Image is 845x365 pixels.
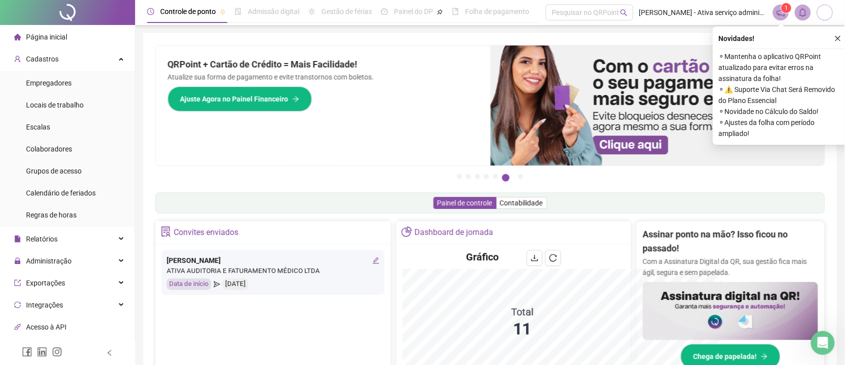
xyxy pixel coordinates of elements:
[457,174,462,179] button: 1
[14,301,21,308] span: sync
[14,235,21,242] span: file
[37,347,47,357] span: linkedin
[719,106,844,117] span: ⚬ Novidade no Cálculo do Saldo!
[643,282,818,340] img: banner%2F02c71560-61a6-44d4-94b9-c8ab97240462.png
[531,254,539,262] span: download
[372,257,379,264] span: edit
[106,349,113,356] span: left
[308,8,315,15] span: sun
[467,250,499,264] h4: Gráfico
[475,174,480,179] button: 3
[643,256,818,278] p: Com a Assinatura Digital da QR, sua gestão fica mais ágil, segura e sem papelada.
[785,4,788,11] span: 1
[639,7,767,18] span: [PERSON_NAME] - Ativa serviço administrativo ltda
[466,174,471,179] button: 2
[811,331,835,355] iframe: Intercom live chat
[414,224,493,241] div: Dashboard de jornada
[26,235,58,243] span: Relatórios
[484,174,489,179] button: 4
[719,117,844,139] span: ⚬ Ajustes da folha com período ampliado!
[781,3,791,13] sup: 1
[167,278,211,290] div: Data de início
[161,226,171,237] span: solution
[394,7,433,15] span: Painel do DP
[620,9,628,16] span: search
[292,95,299,102] span: arrow-right
[214,278,220,290] span: send
[52,347,62,357] span: instagram
[26,145,72,153] span: Colaboradores
[168,71,479,82] p: Atualize sua forma de pagamento e evite transtornos com boletos.
[401,226,412,237] span: pie-chart
[14,323,21,330] span: api
[437,9,443,15] span: pushpin
[14,55,21,62] span: user-add
[26,123,50,131] span: Escalas
[761,353,768,360] span: arrow-right
[719,51,844,84] span: ⚬ Mantenha o aplicativo QRPoint atualizado para evitar erros na assinatura da folha!
[549,254,557,262] span: reload
[26,55,59,63] span: Cadastros
[168,57,479,71] h2: QRPoint + Cartão de Crédito = Mais Facilidade!
[22,347,32,357] span: facebook
[26,323,67,331] span: Acesso à API
[438,199,493,207] span: Painel de controle
[26,279,65,287] span: Exportações
[518,174,523,179] button: 7
[493,174,498,179] button: 5
[26,101,84,109] span: Locais de trabalho
[834,35,841,42] span: close
[491,45,825,165] img: banner%2F75947b42-3b94-469c-a360-407c2d3115d7.png
[502,174,510,181] button: 6
[381,8,388,15] span: dashboard
[500,199,543,207] span: Contabilidade
[798,8,807,17] span: bell
[26,79,72,87] span: Empregadores
[26,189,96,197] span: Calendário de feriados
[220,9,226,15] span: pushpin
[167,266,379,276] div: ATIVA AUDITORIA E FATURAMENTO MÉDICO LTDA
[14,257,21,264] span: lock
[174,224,238,241] div: Convites enviados
[719,33,755,44] span: Novidades !
[26,257,72,265] span: Administração
[167,255,379,266] div: [PERSON_NAME]
[248,7,299,15] span: Admissão digital
[321,7,372,15] span: Gestão de férias
[26,167,82,175] span: Grupos de acesso
[160,7,216,15] span: Controle de ponto
[776,8,785,17] span: notification
[26,33,67,41] span: Página inicial
[465,7,529,15] span: Folha de pagamento
[817,5,832,20] img: 33265
[168,86,312,111] button: Ajuste Agora no Painel Financeiro
[147,8,154,15] span: clock-circle
[223,278,248,290] div: [DATE]
[180,93,288,104] span: Ajuste Agora no Painel Financeiro
[26,301,63,309] span: Integrações
[26,211,77,219] span: Regras de horas
[452,8,459,15] span: book
[14,33,21,40] span: home
[719,84,844,106] span: ⚬ ⚠️ Suporte Via Chat Será Removido do Plano Essencial
[643,227,818,256] h2: Assinar ponto na mão? Isso ficou no passado!
[693,351,757,362] span: Chega de papelada!
[235,8,242,15] span: file-done
[14,279,21,286] span: export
